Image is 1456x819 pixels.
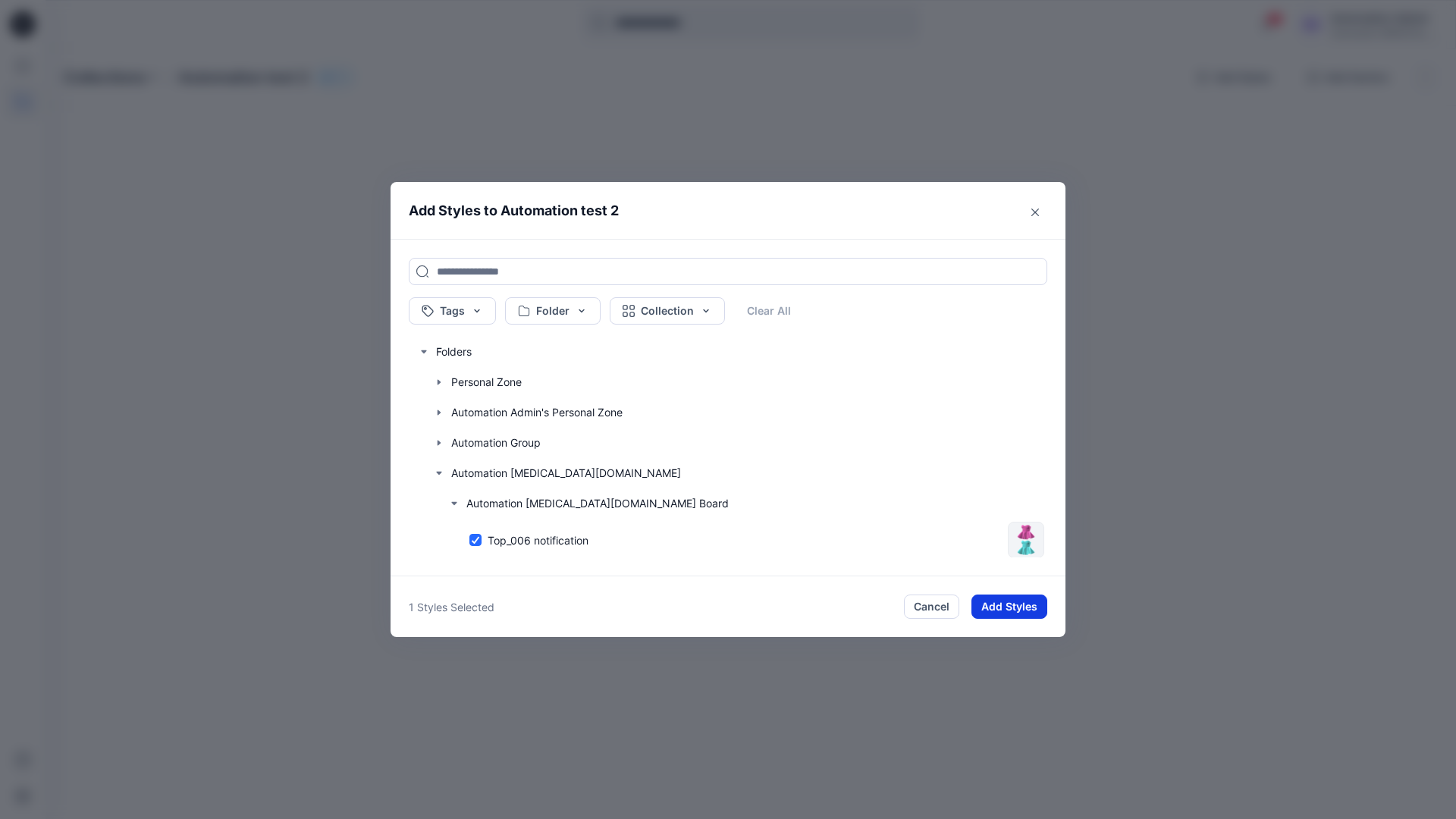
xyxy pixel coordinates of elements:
p: 1 Styles Selected [409,599,494,615]
button: Add Styles [971,595,1047,619]
button: Folder [505,297,601,325]
header: Add Styles to Automation test 2 [391,182,1065,239]
button: Collection [610,297,725,325]
button: Tags [409,297,496,325]
p: Top_006 notification [488,532,588,548]
button: Close [1023,200,1047,224]
button: Cancel [904,595,959,619]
